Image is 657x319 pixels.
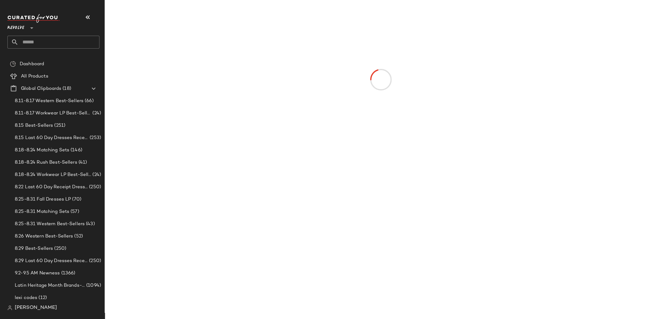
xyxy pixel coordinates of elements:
img: cfy_white_logo.C9jOOHJF.svg [7,14,60,23]
span: 8.18-8.24 Rush Best-Sellers [15,159,77,166]
span: (24) [91,110,101,117]
span: (1094) [85,282,101,289]
span: 8.29 Best-Sellers [15,245,53,252]
span: (52) [73,233,83,240]
span: (12) [37,294,47,301]
span: (250) [53,245,66,252]
span: 8.25-8.31 Matching Sets [15,208,69,215]
span: (43) [85,221,95,228]
span: 8.29 Last 60 Day Dresses Receipts [15,257,88,265]
span: 8.18-8.24 Matching Sets [15,147,69,154]
span: 8.26 Western Best-Sellers [15,233,73,240]
span: (41) [77,159,87,166]
span: (57) [69,208,79,215]
span: 8.11-8.17 Western Best-Sellers [15,98,83,105]
span: Revolve [7,21,24,32]
span: Dashboard [20,61,44,68]
span: (146) [69,147,82,154]
span: 9.2-9.5 AM Newness [15,270,60,277]
span: (18) [61,85,71,92]
span: 8.15 Last 60 Day Dresses Receipt [15,134,88,142]
span: 8.15 Best-Sellers [15,122,53,129]
span: (24) [91,171,101,178]
span: (1366) [60,270,75,277]
span: Latin Heritage Month Brands- DO NOT DELETE [15,282,85,289]
span: lexi codes [15,294,37,301]
span: 8.18-8.24 Workwear LP Best-Sellers [15,171,91,178]
img: svg%3e [10,61,16,67]
span: All Products [21,73,48,80]
span: 8.25-8.31 Fall Dresses LP [15,196,71,203]
span: 8.11-8.17 Workwear LP Best-Sellers [15,110,91,117]
span: (251) [53,122,65,129]
span: (250) [88,257,101,265]
span: (250) [88,184,101,191]
span: Global Clipboards [21,85,61,92]
img: svg%3e [7,305,12,310]
span: 8.25-8.31 Western Best-Sellers [15,221,85,228]
span: 8.22 Last 60 Day Receipt Dresses [15,184,88,191]
span: [PERSON_NAME] [15,304,57,312]
span: (66) [83,98,94,105]
span: (70) [71,196,82,203]
span: (253) [88,134,101,142]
